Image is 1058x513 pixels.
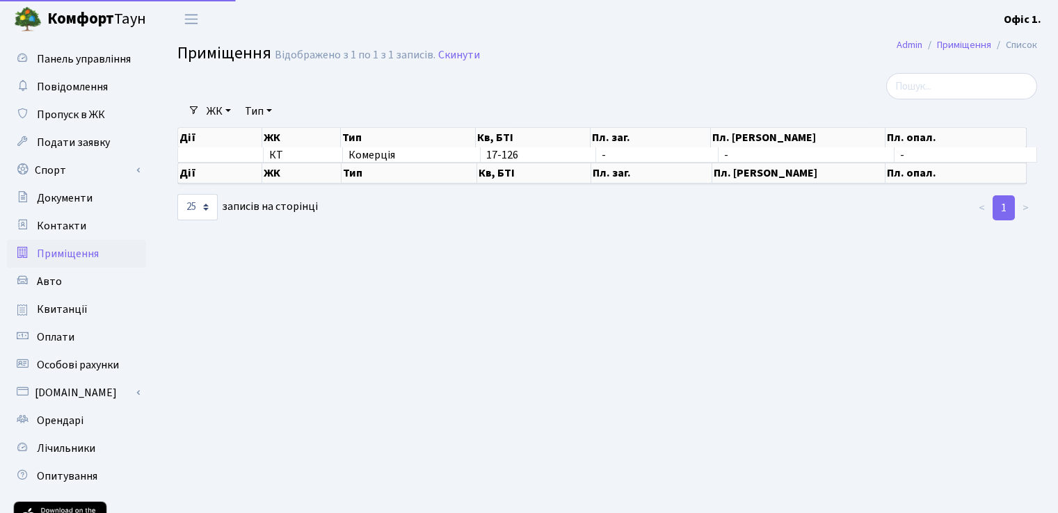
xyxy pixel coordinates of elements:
[7,101,146,129] a: Пропуск в ЖК
[37,246,99,261] span: Приміщення
[37,469,97,484] span: Опитування
[7,268,146,295] a: Авто
[37,107,105,122] span: Пропуск в ЖК
[885,163,1027,184] th: Пл. опал.
[477,163,591,184] th: Кв, БТІ
[275,49,435,62] div: Відображено з 1 по 1 з 1 записів.
[239,99,278,123] a: Тип
[14,6,42,33] img: logo.png
[348,149,474,161] span: Комерція
[937,38,991,52] a: Приміщення
[37,135,110,150] span: Подати заявку
[47,8,114,30] b: Комфорт
[1004,12,1041,27] b: Офіс 1.
[341,128,476,147] th: Тип
[47,8,146,31] span: Таун
[262,163,341,184] th: ЖК
[886,73,1037,99] input: Пошук...
[7,212,146,240] a: Контакти
[724,147,728,163] span: -
[900,147,904,163] span: -
[876,31,1058,60] nav: breadcrumb
[37,218,86,234] span: Контакти
[37,79,108,95] span: Повідомлення
[712,163,885,184] th: Пл. [PERSON_NAME]
[177,194,318,220] label: записів на сторінці
[37,274,62,289] span: Авто
[7,129,146,156] a: Подати заявку
[174,8,209,31] button: Переключити навігацію
[37,51,131,67] span: Панель управління
[177,41,271,65] span: Приміщення
[991,38,1037,53] li: Список
[7,73,146,101] a: Повідомлення
[37,357,119,373] span: Особові рахунки
[262,128,341,147] th: ЖК
[37,190,93,206] span: Документи
[7,240,146,268] a: Приміщення
[178,128,262,147] th: Дії
[486,147,518,163] span: 17-126
[7,462,146,490] a: Опитування
[897,38,922,52] a: Admin
[7,45,146,73] a: Панель управління
[7,184,146,212] a: Документи
[37,329,74,345] span: Оплати
[476,128,590,147] th: Кв, БТІ
[37,441,95,456] span: Лічильники
[37,302,88,317] span: Квитанції
[438,49,480,62] a: Скинути
[7,156,146,184] a: Спорт
[7,379,146,407] a: [DOMAIN_NAME]
[7,323,146,351] a: Оплати
[1004,11,1041,28] a: Офіс 1.
[591,163,712,184] th: Пл. заг.
[201,99,237,123] a: ЖК
[7,434,146,462] a: Лічильники
[7,295,146,323] a: Квитанції
[7,351,146,379] a: Особові рахунки
[602,147,606,163] span: -
[885,128,1027,147] th: Пл. опал.
[37,413,83,428] span: Орендарі
[342,163,477,184] th: Тип
[177,194,218,220] select: записів на сторінці
[7,407,146,434] a: Орендарі
[269,149,337,161] span: КТ
[591,128,712,147] th: Пл. заг.
[178,163,262,184] th: Дії
[993,195,1015,220] a: 1
[711,128,885,147] th: Пл. [PERSON_NAME]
